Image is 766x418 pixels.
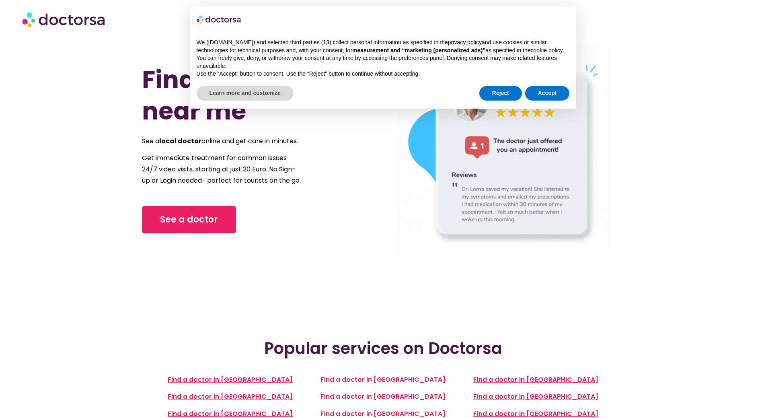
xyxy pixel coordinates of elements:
[197,54,570,70] p: You can freely give, deny, or withdraw your consent at any time by accessing the preferences pane...
[197,13,242,26] img: logo
[479,86,522,101] button: Reject
[197,39,570,54] p: We ([DOMAIN_NAME]) and selected third parties (13) collect personal information as specified in t...
[531,47,563,54] a: cookie policy
[352,47,485,54] strong: measurement and “marketing (personalized ads)”
[142,206,236,233] a: See a doctor
[159,136,201,146] strong: local doctor
[197,86,294,101] button: Learn more and customize
[158,339,608,358] h2: Popular services on Doctorsa
[178,283,588,294] iframe: Customer reviews powered by Trustpilot
[398,43,610,255] img: doctor in Barcelona Spain
[160,213,218,226] span: See a doctor
[197,70,570,78] p: Use the “Accept” button to consent. Use the “Reject” button to continue without accepting.
[320,375,446,384] a: Find a doctor in [GEOGRAPHIC_DATA]
[168,392,293,401] a: Find a doctor in [GEOGRAPHIC_DATA]
[320,392,446,401] a: Find a doctor in [GEOGRAPHIC_DATA]
[525,86,570,101] button: Accept
[142,136,301,147] p: See a online and get care in minutes.
[168,375,293,384] a: Find a doctor in [GEOGRAPHIC_DATA]
[142,64,354,127] h1: Find a Doctor near me
[142,153,301,185] span: Get immediate treatment for common issues 24/7 video visits, starting at just 20 Euro. No Sign-up...
[473,392,598,401] a: Find a doctor in [GEOGRAPHIC_DATA]
[448,39,482,45] a: privacy policy
[473,375,598,384] a: Find a doctor in [GEOGRAPHIC_DATA]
